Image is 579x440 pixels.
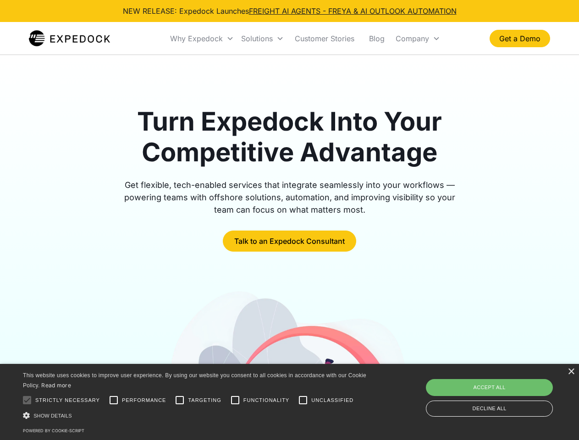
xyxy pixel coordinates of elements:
[122,396,166,404] span: Performance
[396,34,429,43] div: Company
[23,372,366,389] span: This website uses cookies to improve user experience. By using our website you consent to all coo...
[29,29,110,48] img: Expedock Logo
[41,382,71,389] a: Read more
[23,428,84,433] a: Powered by cookie-script
[114,106,466,168] h1: Turn Expedock Into Your Competitive Advantage
[123,5,457,16] div: NEW RELEASE: Expedock Launches
[392,23,444,54] div: Company
[249,6,457,16] a: FREIGHT AI AGENTS - FREYA & AI OUTLOOK AUTOMATION
[170,34,223,43] div: Why Expedock
[114,179,466,216] div: Get flexible, tech-enabled services that integrate seamlessly into your workflows — powering team...
[166,23,237,54] div: Why Expedock
[241,34,273,43] div: Solutions
[243,396,289,404] span: Functionality
[426,341,579,440] iframe: Chat Widget
[223,231,356,252] a: Talk to an Expedock Consultant
[188,396,221,404] span: Targeting
[490,30,550,47] a: Get a Demo
[237,23,287,54] div: Solutions
[35,396,100,404] span: Strictly necessary
[23,411,369,420] div: Show details
[311,396,353,404] span: Unclassified
[33,413,72,418] span: Show details
[29,29,110,48] a: home
[287,23,362,54] a: Customer Stories
[362,23,392,54] a: Blog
